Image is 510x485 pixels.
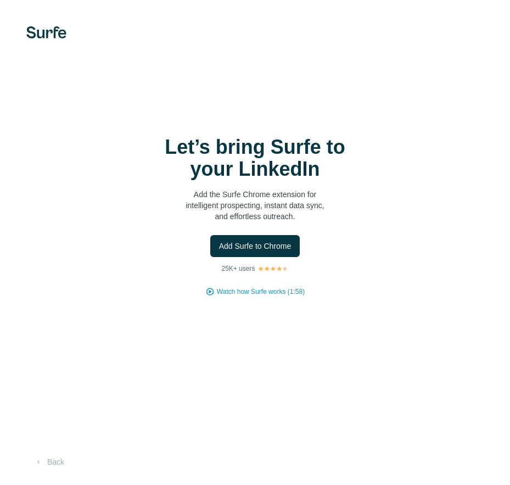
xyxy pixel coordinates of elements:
p: 25K+ users [221,264,255,274]
button: Back [26,452,72,472]
span: Add Surfe to Chrome [219,241,292,252]
button: Watch how Surfe works (1:58) [217,287,305,297]
p: Add the Surfe Chrome extension for intelligent prospecting, instant data sync, and effortless out... [145,189,365,222]
img: Surfe's logo [26,26,66,38]
img: Rating Stars [257,265,289,272]
button: Add Surfe to Chrome [210,235,300,257]
h1: Let’s bring Surfe to your LinkedIn [145,136,365,180]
